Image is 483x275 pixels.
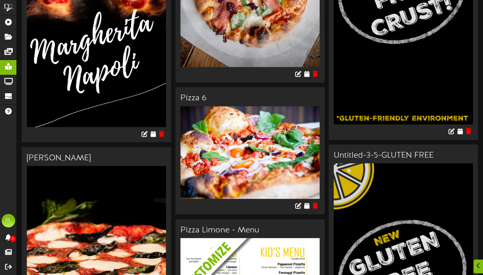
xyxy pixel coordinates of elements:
[2,214,15,227] div: PL
[180,106,320,199] img: 9970336d-e60d-4bae-a9e8-986b1bf4c27asalsiccia.jpg
[180,94,320,103] h3: Pizza 6
[27,154,166,163] h3: [PERSON_NAME]
[180,226,320,235] h3: Pizza Limone - Menu
[10,236,16,242] span: 0
[334,151,473,160] h3: Untitled-3-5-GLUTEN FREE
